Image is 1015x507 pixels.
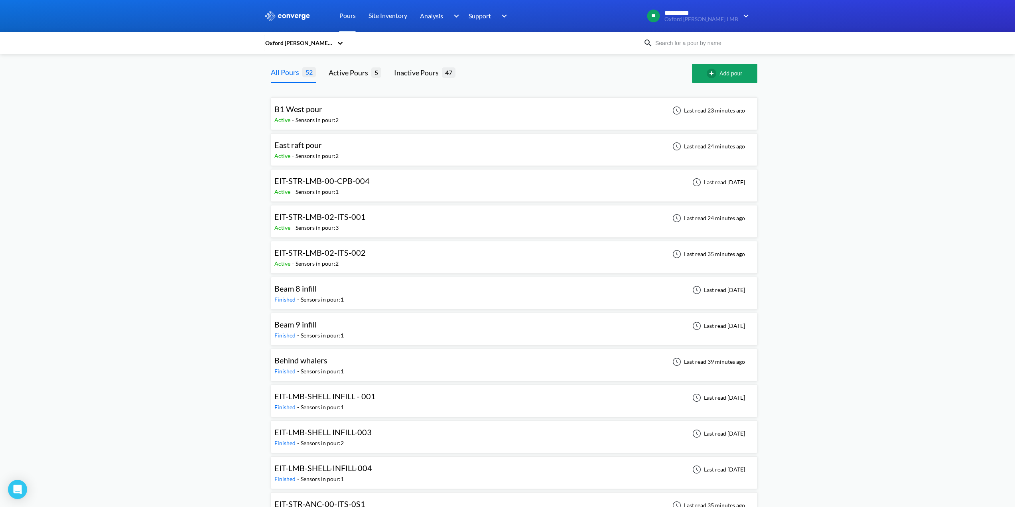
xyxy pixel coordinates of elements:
[274,355,327,365] span: Behind whalers
[274,404,297,410] span: Finished
[274,140,322,150] span: East raft pour
[497,11,509,21] img: downArrow.svg
[371,67,381,77] span: 5
[274,463,372,473] span: EIT-LMB-SHELL-INFILL-004
[274,332,297,339] span: Finished
[442,67,455,77] span: 47
[274,320,317,329] span: Beam 9 infill
[271,214,757,221] a: EIT-STR-LMB-02-ITS-001Active-Sensors in pour:3Last read 24 minutes ago
[668,213,747,223] div: Last read 24 minutes ago
[296,223,339,232] div: Sensors in pour: 3
[271,178,757,185] a: EIT-STR-LMB-00-CPB-004Active-Sensors in pour:1Last read [DATE]
[274,368,297,375] span: Finished
[271,466,757,472] a: EIT-LMB-SHELL-INFILL-004Finished-Sensors in pour:1Last read [DATE]
[420,11,443,21] span: Analysis
[688,429,747,438] div: Last read [DATE]
[688,178,747,187] div: Last read [DATE]
[297,475,301,482] span: -
[688,465,747,474] div: Last read [DATE]
[264,39,333,47] div: Oxford [PERSON_NAME] LMB
[274,440,297,446] span: Finished
[271,67,302,78] div: All Pours
[297,296,301,303] span: -
[271,394,757,400] a: EIT-LMB-SHELL INFILL - 001Finished-Sensors in pour:1Last read [DATE]
[643,38,653,48] img: icon-search.svg
[292,188,296,195] span: -
[302,67,316,77] span: 52
[297,368,301,375] span: -
[274,248,366,257] span: EIT-STR-LMB-02-ITS-002
[274,296,297,303] span: Finished
[688,285,747,295] div: Last read [DATE]
[301,475,344,483] div: Sensors in pour: 1
[271,250,757,257] a: EIT-STR-LMB-02-ITS-002Active-Sensors in pour:2Last read 35 minutes ago
[271,322,757,329] a: Beam 9 infillFinished-Sensors in pour:1Last read [DATE]
[297,440,301,446] span: -
[274,188,292,195] span: Active
[292,224,296,231] span: -
[274,152,292,159] span: Active
[297,404,301,410] span: -
[274,224,292,231] span: Active
[707,69,719,78] img: add-circle-outline.svg
[301,439,344,448] div: Sensors in pour: 2
[688,393,747,402] div: Last read [DATE]
[274,116,292,123] span: Active
[274,212,366,221] span: EIT-STR-LMB-02-ITS-001
[274,391,376,401] span: EIT-LMB-SHELL INFILL - 001
[448,11,461,21] img: downArrow.svg
[668,106,747,115] div: Last read 23 minutes ago
[296,116,339,124] div: Sensors in pour: 2
[469,11,491,21] span: Support
[271,430,757,436] a: EIT-LMB-SHELL INFILL-003Finished-Sensors in pour:2Last read [DATE]
[297,332,301,339] span: -
[271,107,757,113] a: B1 West pourActive-Sensors in pour:2Last read 23 minutes ago
[296,152,339,160] div: Sensors in pour: 2
[292,260,296,267] span: -
[274,260,292,267] span: Active
[264,11,311,21] img: logo_ewhite.svg
[274,176,370,185] span: EIT-STR-LMB-00-CPB-004
[274,475,297,482] span: Finished
[271,142,757,149] a: East raft pourActive-Sensors in pour:2Last read 24 minutes ago
[653,39,749,47] input: Search for a pour by name
[271,358,757,365] a: Behind whalersFinished-Sensors in pour:1Last read 39 minutes ago
[329,67,371,78] div: Active Pours
[301,367,344,376] div: Sensors in pour: 1
[8,480,27,499] div: Open Intercom Messenger
[271,286,757,293] a: Beam 8 infillFinished-Sensors in pour:1Last read [DATE]
[668,357,747,367] div: Last read 39 minutes ago
[668,249,747,259] div: Last read 35 minutes ago
[292,152,296,159] span: -
[301,295,344,304] div: Sensors in pour: 1
[274,427,372,437] span: EIT-LMB-SHELL INFILL-003
[688,321,747,331] div: Last read [DATE]
[296,187,339,196] div: Sensors in pour: 1
[296,259,339,268] div: Sensors in pour: 2
[301,403,344,412] div: Sensors in pour: 1
[274,284,317,293] span: Beam 8 infill
[301,331,344,340] div: Sensors in pour: 1
[292,116,296,123] span: -
[274,104,322,114] span: B1 West pour
[668,142,747,151] div: Last read 24 minutes ago
[394,67,442,78] div: Inactive Pours
[738,11,751,21] img: downArrow.svg
[664,16,738,22] span: Oxford [PERSON_NAME] LMB
[692,64,757,83] button: Add pour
